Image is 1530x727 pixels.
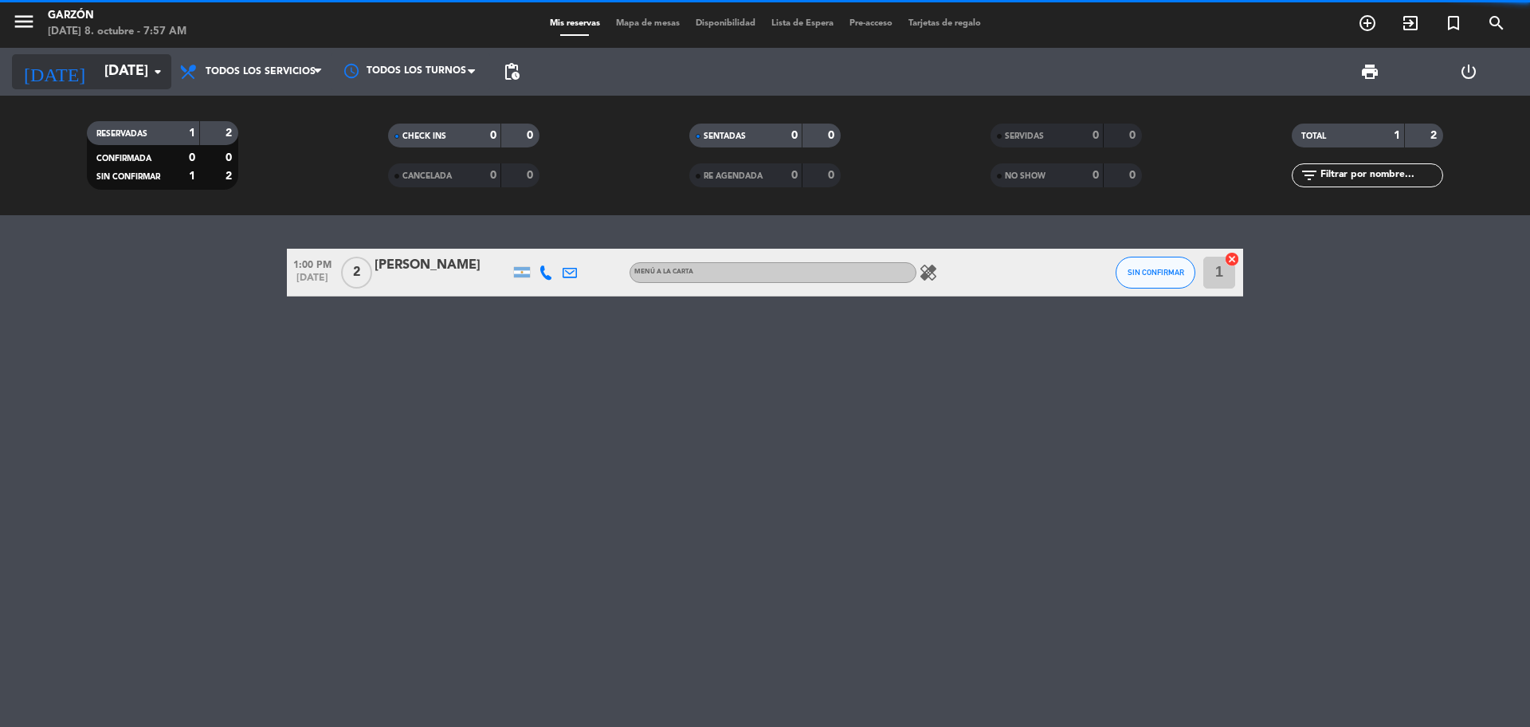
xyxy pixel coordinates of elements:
[634,269,693,275] span: MENÚ A LA CARTA
[791,170,798,181] strong: 0
[402,172,452,180] span: CANCELADA
[1005,132,1044,140] span: SERVIDAS
[1419,48,1518,96] div: LOG OUT
[527,170,536,181] strong: 0
[1358,14,1377,33] i: add_circle_outline
[1116,257,1195,289] button: SIN CONFIRMAR
[48,8,186,24] div: Garzón
[287,273,338,291] span: [DATE]
[206,66,316,77] span: Todos los servicios
[704,172,763,180] span: RE AGENDADA
[490,130,496,141] strong: 0
[1129,130,1139,141] strong: 0
[375,255,510,276] div: [PERSON_NAME]
[96,130,147,138] span: RESERVADAS
[1459,62,1478,81] i: power_settings_new
[48,24,186,40] div: [DATE] 8. octubre - 7:57 AM
[226,128,235,139] strong: 2
[688,19,763,28] span: Disponibilidad
[828,170,838,181] strong: 0
[96,173,160,181] span: SIN CONFIRMAR
[1430,130,1440,141] strong: 2
[1301,132,1326,140] span: TOTAL
[148,62,167,81] i: arrow_drop_down
[226,171,235,182] strong: 2
[1093,170,1099,181] strong: 0
[226,152,235,163] strong: 0
[919,263,938,282] i: healing
[1319,167,1442,184] input: Filtrar por nombre...
[1394,130,1400,141] strong: 1
[1128,268,1184,277] span: SIN CONFIRMAR
[1300,166,1319,185] i: filter_list
[1487,14,1506,33] i: search
[527,130,536,141] strong: 0
[1093,130,1099,141] strong: 0
[1444,14,1463,33] i: turned_in_not
[1226,253,1239,266] img: close.png
[791,130,798,141] strong: 0
[12,10,36,39] button: menu
[189,128,195,139] strong: 1
[502,62,521,81] span: pending_actions
[490,170,496,181] strong: 0
[341,257,372,289] span: 2
[704,132,746,140] span: SENTADAS
[841,19,900,28] span: Pre-acceso
[542,19,608,28] span: Mis reservas
[189,152,195,163] strong: 0
[763,19,841,28] span: Lista de Espera
[1360,62,1379,81] span: print
[402,132,446,140] span: CHECK INS
[12,10,36,33] i: menu
[900,19,989,28] span: Tarjetas de regalo
[287,254,338,273] span: 1:00 PM
[12,54,96,89] i: [DATE]
[1401,14,1420,33] i: exit_to_app
[189,171,195,182] strong: 1
[1005,172,1045,180] span: NO SHOW
[1129,170,1139,181] strong: 0
[608,19,688,28] span: Mapa de mesas
[96,155,151,163] span: CONFIRMADA
[828,130,838,141] strong: 0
